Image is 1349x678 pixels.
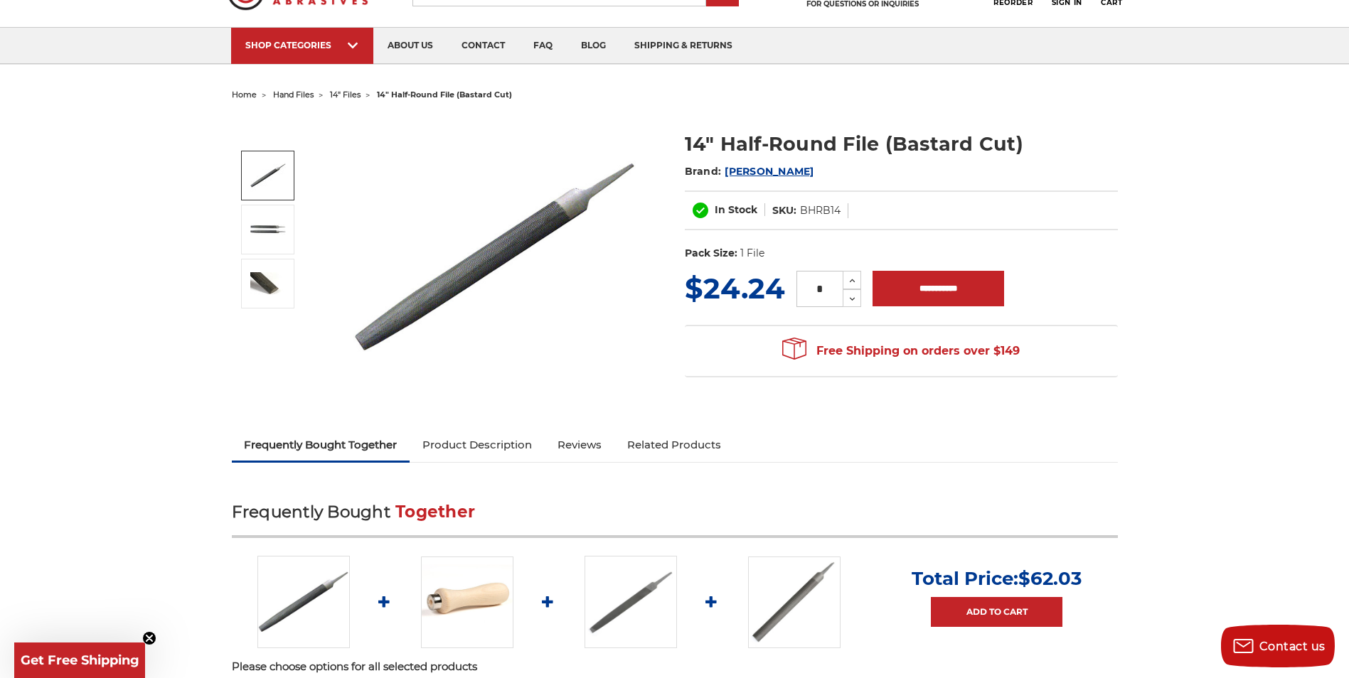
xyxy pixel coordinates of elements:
img: 14" Half round bastard file [353,115,638,399]
span: $62.03 [1018,567,1082,590]
img: bastard file coarse teeth [250,272,286,296]
span: Together [395,502,475,522]
span: 14" half-round file (bastard cut) [377,90,512,99]
a: Product Description [410,429,545,461]
dt: SKU: [772,203,796,218]
a: hand files [273,90,314,99]
span: Contact us [1259,640,1326,653]
button: Close teaser [142,631,156,645]
a: contact [447,28,519,64]
span: In Stock [715,203,757,216]
div: SHOP CATEGORIES [245,40,359,50]
a: Related Products [614,429,734,461]
span: Brand: [685,165,722,178]
span: $24.24 [685,271,785,306]
a: faq [519,28,567,64]
a: [PERSON_NAME] [725,165,814,178]
span: Free Shipping on orders over $149 [782,337,1020,365]
a: Reviews [545,429,614,461]
button: Contact us [1221,625,1335,667]
a: blog [567,28,620,64]
a: home [232,90,257,99]
a: Frequently Bought Together [232,429,410,461]
a: about us [373,28,447,64]
h1: 14" Half-Round File (Bastard Cut) [685,130,1118,158]
img: 14" Half round bastard file [250,158,286,193]
p: Please choose options for all selected products [232,659,1118,675]
dt: Pack Size: [685,246,737,261]
a: Add to Cart [931,597,1062,627]
p: Total Price: [912,567,1082,590]
span: Frequently Bought [232,502,390,522]
img: 14 inch two sided half round bastard file [250,218,286,242]
span: Get Free Shipping [21,652,139,668]
dd: 1 File [740,246,764,261]
dd: BHRB14 [800,203,841,218]
a: shipping & returns [620,28,747,64]
a: 14" files [330,90,361,99]
img: 14" Half round bastard file [257,556,350,648]
div: Get Free ShippingClose teaser [14,642,145,678]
